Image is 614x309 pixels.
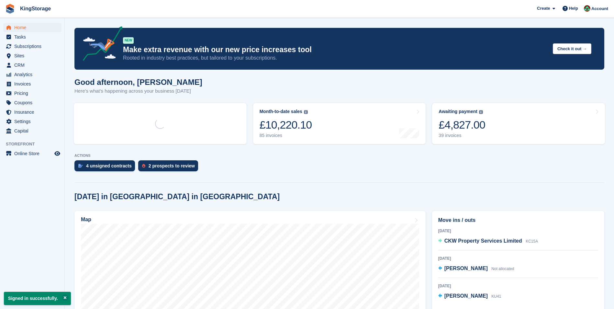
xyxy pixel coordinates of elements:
[78,164,83,168] img: contract_signature_icon-13c848040528278c33f63329250d36e43548de30e8caae1d1a13099fd9432cc5.svg
[74,87,202,95] p: Here's what's happening across your business [DATE]
[479,110,483,114] img: icon-info-grey-7440780725fd019a000dd9b08b2336e03edf1995a4989e88bcd33f0948082b44.svg
[74,154,604,158] p: ACTIONS
[253,103,426,144] a: Month-to-date sales £10,220.10 85 invoices
[3,70,61,79] a: menu
[3,51,61,60] a: menu
[14,98,53,107] span: Coupons
[260,109,302,114] div: Month-to-date sales
[77,26,123,63] img: price-adjustments-announcement-icon-8257ccfd72463d97f412b2fc003d46551f7dbcb40ab6d574587a9cd5c0d94...
[6,141,64,147] span: Storefront
[537,5,550,12] span: Create
[439,109,477,114] div: Awaiting payment
[74,192,280,201] h2: [DATE] in [GEOGRAPHIC_DATA] in [GEOGRAPHIC_DATA]
[260,133,312,138] div: 85 invoices
[14,149,53,158] span: Online Store
[14,32,53,41] span: Tasks
[14,42,53,51] span: Subscriptions
[260,118,312,132] div: £10,220.10
[438,265,514,273] a: [PERSON_NAME] Not allocated
[591,6,608,12] span: Account
[444,238,522,244] span: CKW Property Services Limited
[569,5,578,12] span: Help
[3,42,61,51] a: menu
[14,79,53,88] span: Invoices
[584,5,590,12] img: John King
[123,45,548,54] p: Make extra revenue with our new price increases tool
[14,126,53,135] span: Capital
[439,133,485,138] div: 39 invoices
[3,79,61,88] a: menu
[5,4,15,14] img: stora-icon-8386f47178a22dfd0bd8f6a31ec36ba5ce8667c1dd55bd0f319d3a0aa187defe.svg
[3,61,61,70] a: menu
[14,23,53,32] span: Home
[17,3,53,14] a: KingStorage
[444,293,488,299] span: [PERSON_NAME]
[438,292,501,301] a: [PERSON_NAME] KU41
[491,294,501,299] span: KU41
[138,160,201,175] a: 2 prospects to review
[3,126,61,135] a: menu
[553,43,591,54] button: Check it out →
[14,70,53,79] span: Analytics
[444,266,488,271] span: [PERSON_NAME]
[432,103,605,144] a: Awaiting payment £4,827.00 39 invoices
[3,32,61,41] a: menu
[438,228,598,234] div: [DATE]
[439,118,485,132] div: £4,827.00
[14,89,53,98] span: Pricing
[3,23,61,32] a: menu
[53,150,61,157] a: Preview store
[142,164,145,168] img: prospect-51fa495bee0391a8d652442698ab0144808aea92771e9ea1ae160a38d050c398.svg
[149,163,195,168] div: 2 prospects to review
[304,110,308,114] img: icon-info-grey-7440780725fd019a000dd9b08b2336e03edf1995a4989e88bcd33f0948082b44.svg
[3,89,61,98] a: menu
[4,292,71,305] p: Signed in successfully.
[3,108,61,117] a: menu
[491,267,514,271] span: Not allocated
[3,149,61,158] a: menu
[14,51,53,60] span: Sites
[14,61,53,70] span: CRM
[438,237,538,246] a: CKW Property Services Limited KC15A
[438,283,598,289] div: [DATE]
[526,239,538,244] span: KC15A
[14,117,53,126] span: Settings
[438,256,598,261] div: [DATE]
[438,216,598,224] h2: Move ins / outs
[81,217,91,223] h2: Map
[123,37,134,44] div: NEW
[3,117,61,126] a: menu
[74,160,138,175] a: 4 unsigned contracts
[123,54,548,62] p: Rooted in industry best practices, but tailored to your subscriptions.
[3,98,61,107] a: menu
[14,108,53,117] span: Insurance
[74,78,202,86] h1: Good afternoon, [PERSON_NAME]
[86,163,132,168] div: 4 unsigned contracts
